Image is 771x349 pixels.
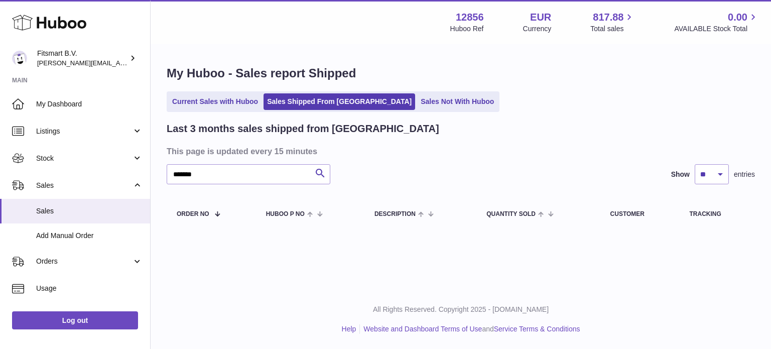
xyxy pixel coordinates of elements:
[37,59,201,67] span: [PERSON_NAME][EMAIL_ADDRESS][DOMAIN_NAME]
[36,231,143,241] span: Add Manual Order
[36,206,143,216] span: Sales
[530,11,551,24] strong: EUR
[671,170,690,179] label: Show
[159,305,763,314] p: All Rights Reserved. Copyright 2025 - [DOMAIN_NAME]
[674,11,759,34] a: 0.00 AVAILABLE Stock Total
[167,122,439,136] h2: Last 3 months sales shipped from [GEOGRAPHIC_DATA]
[689,211,745,217] div: Tracking
[36,284,143,293] span: Usage
[456,11,484,24] strong: 12856
[169,93,262,110] a: Current Sales with Huboo
[342,325,356,333] a: Help
[417,93,497,110] a: Sales Not With Huboo
[590,11,635,34] a: 817.88 Total sales
[674,24,759,34] span: AVAILABLE Stock Total
[523,24,552,34] div: Currency
[177,211,209,217] span: Order No
[12,51,27,66] img: jonathan@leaderoo.com
[610,211,670,217] div: Customer
[266,211,305,217] span: Huboo P no
[360,324,580,334] li: and
[36,154,132,163] span: Stock
[264,93,415,110] a: Sales Shipped From [GEOGRAPHIC_DATA]
[374,211,416,217] span: Description
[36,127,132,136] span: Listings
[37,49,127,68] div: Fitsmart B.V.
[593,11,623,24] span: 817.88
[494,325,580,333] a: Service Terms & Conditions
[363,325,482,333] a: Website and Dashboard Terms of Use
[36,257,132,266] span: Orders
[12,311,138,329] a: Log out
[590,24,635,34] span: Total sales
[36,99,143,109] span: My Dashboard
[167,146,752,157] h3: This page is updated every 15 minutes
[36,181,132,190] span: Sales
[734,170,755,179] span: entries
[486,211,536,217] span: Quantity Sold
[167,65,755,81] h1: My Huboo - Sales report Shipped
[728,11,747,24] span: 0.00
[450,24,484,34] div: Huboo Ref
